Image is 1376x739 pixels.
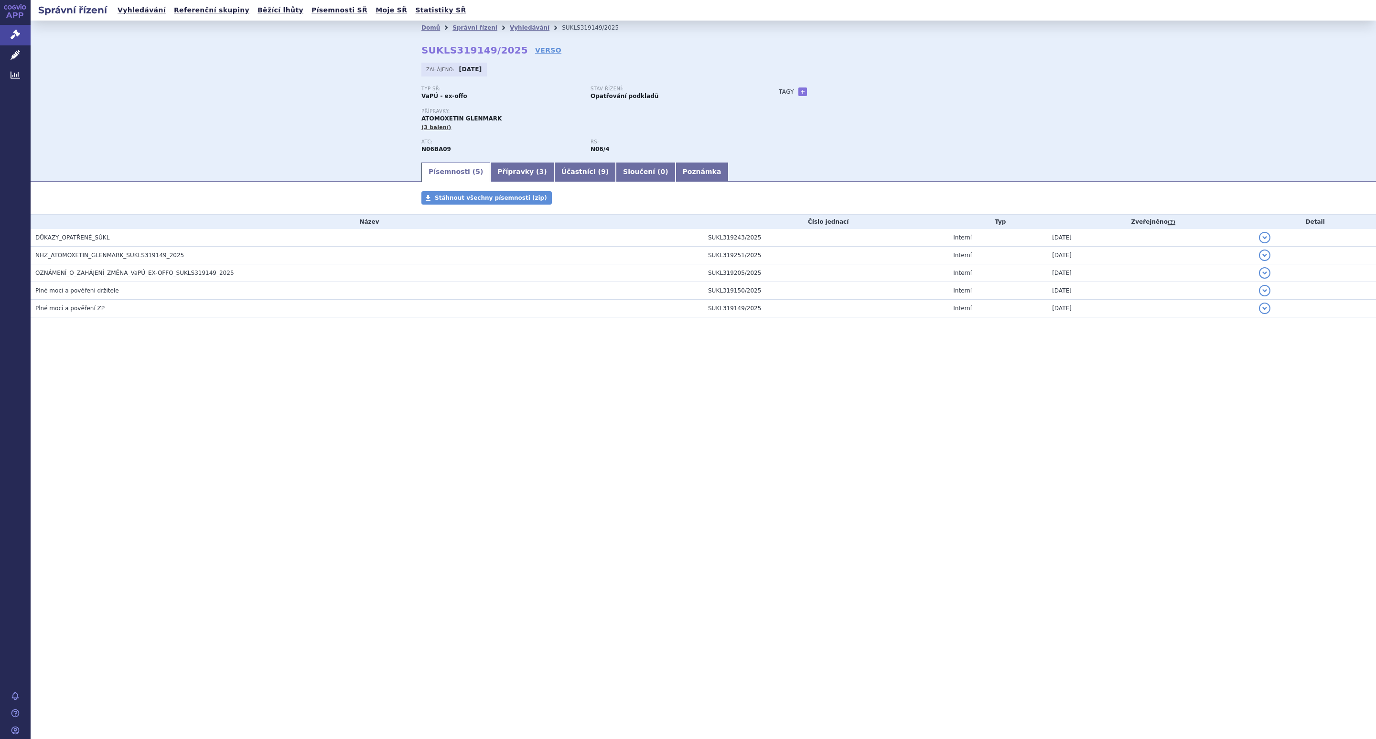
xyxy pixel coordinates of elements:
span: ATOMOXETIN GLENMARK [421,115,502,122]
a: VERSO [535,45,561,55]
button: detail [1259,303,1270,314]
span: Plné moci a pověření držitele [35,287,119,294]
th: Typ [948,215,1047,229]
span: Interní [953,270,972,276]
p: Typ SŘ: [421,86,581,92]
td: SUKL319205/2025 [703,264,948,282]
span: NHZ_ATOMOXETIN_GLENMARK_SUKLS319149_2025 [35,252,184,259]
strong: [DATE] [459,66,482,73]
li: SUKLS319149/2025 [562,21,631,35]
a: Statistiky SŘ [412,4,469,17]
span: 3 [539,168,544,175]
h2: Správní řízení [31,3,115,17]
span: Interní [953,252,972,259]
td: [DATE] [1047,282,1254,300]
a: Písemnosti (5) [421,163,490,182]
a: + [798,87,807,96]
a: Vyhledávání [115,4,169,17]
a: Správní řízení [452,24,497,31]
strong: Opatřování podkladů [591,93,658,99]
p: Stav řízení: [591,86,750,92]
a: Moje SŘ [373,4,410,17]
span: Zahájeno: [426,65,456,73]
td: [DATE] [1047,300,1254,317]
button: detail [1259,232,1270,243]
p: ATC: [421,139,581,145]
span: 0 [660,168,665,175]
button: detail [1259,250,1270,261]
span: (3 balení) [421,124,451,130]
strong: VaPÚ - ex-offo [421,93,467,99]
a: Domů [421,24,440,31]
span: OZNÁMENÍ_O_ZAHÁJENÍ_ZMĚNA_VaPÚ_EX-OFFO_SUKLS319149_2025 [35,270,234,276]
button: detail [1259,267,1270,279]
th: Číslo jednací [703,215,948,229]
a: Účastníci (9) [554,163,616,182]
a: Stáhnout všechny písemnosti (zip) [421,191,552,205]
td: SUKL319149/2025 [703,300,948,317]
a: Poznámka [676,163,729,182]
p: Přípravky: [421,109,760,114]
th: Zveřejněno [1047,215,1254,229]
span: 5 [475,168,480,175]
span: Plné moci a pověření ZP [35,305,105,312]
a: Referenční skupiny [171,4,252,17]
td: [DATE] [1047,247,1254,264]
span: Interní [953,287,972,294]
span: DŮKAZY_OPATŘENÉ_SÚKL [35,234,109,241]
p: RS: [591,139,750,145]
span: Interní [953,305,972,312]
span: 9 [601,168,606,175]
span: Interní [953,234,972,241]
th: Název [31,215,703,229]
a: Běžící lhůty [255,4,306,17]
strong: SUKLS319149/2025 [421,44,528,56]
th: Detail [1254,215,1376,229]
td: SUKL319243/2025 [703,229,948,247]
span: Stáhnout všechny písemnosti (zip) [435,195,547,201]
strong: ATOMOXETIN [421,146,451,152]
td: [DATE] [1047,229,1254,247]
abbr: (?) [1168,219,1175,226]
h3: Tagy [779,86,794,98]
button: detail [1259,285,1270,296]
td: [DATE] [1047,264,1254,282]
td: SUKL319251/2025 [703,247,948,264]
td: SUKL319150/2025 [703,282,948,300]
strong: atomoxetin [591,146,609,152]
a: Písemnosti SŘ [309,4,370,17]
a: Sloučení (0) [616,163,675,182]
a: Přípravky (3) [490,163,554,182]
a: Vyhledávání [510,24,549,31]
